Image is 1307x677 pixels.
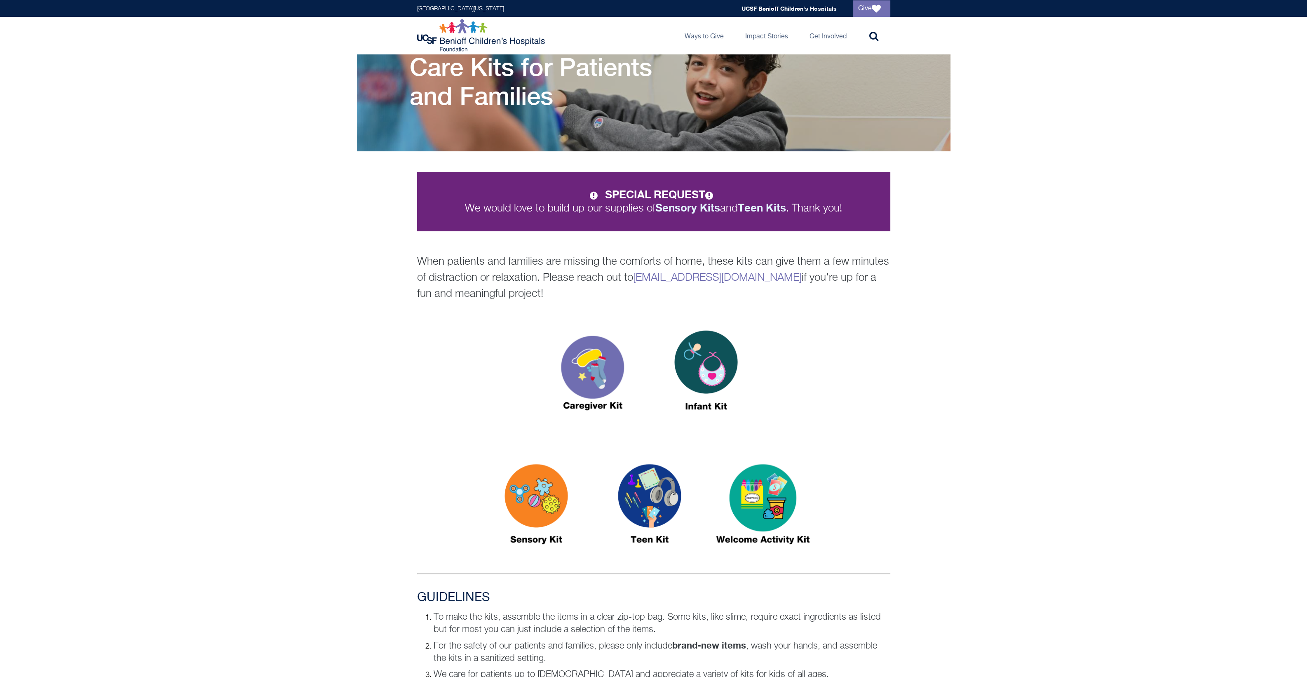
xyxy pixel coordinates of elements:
[605,188,718,201] strong: SPECIAL REQUEST
[485,448,588,567] img: SENSORY-KIT.png
[633,273,802,283] a: [EMAIL_ADDRESS][DOMAIN_NAME]
[678,17,730,54] a: Ways to Give
[417,590,890,605] h3: GUIDELINES
[655,315,758,433] img: INFANT-KIT_0.png
[741,5,837,12] a: UCSF Benioff Children's Hospitals
[434,611,890,636] p: To make the kits, assemble the items in a clear zip-top bag. Some kits, like slime, require exact...
[803,17,853,54] a: Get Involved
[738,203,786,214] a: Teen Kits
[417,6,504,12] a: [GEOGRAPHIC_DATA][US_STATE]
[738,201,786,214] strong: Teen Kits
[417,254,890,302] p: When patients and families are missing the comforts of home, these kits can give them a few minut...
[410,52,690,110] h1: Care Kits for Patients and Families
[672,640,746,651] strong: brand-new items
[655,203,720,214] a: Sensory Kits
[598,448,701,567] img: TEEN-KIT.png
[655,201,720,214] strong: Sensory Kits
[434,639,890,665] p: For the safety of our patients and families, please only include , wash your hands, and assemble ...
[711,448,814,567] img: ACTIVITY-KIT.png
[434,188,874,215] p: We would love to build up our supplies of and . Thank you!
[541,315,644,433] img: CAREGIVER-KIT.png
[853,0,890,17] a: Give
[417,19,547,52] img: Logo for UCSF Benioff Children's Hospitals Foundation
[739,17,795,54] a: Impact Stories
